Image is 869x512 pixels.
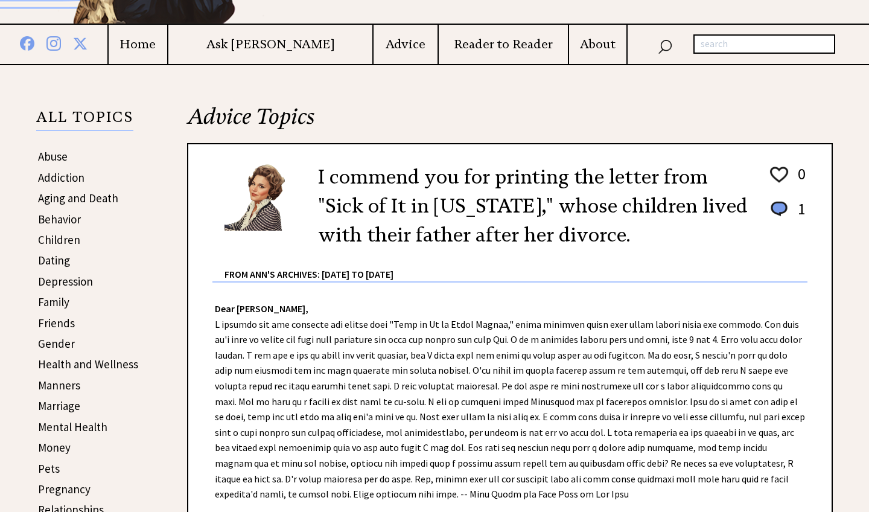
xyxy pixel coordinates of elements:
[224,249,807,281] div: From Ann's Archives: [DATE] to [DATE]
[38,232,80,247] a: Children
[38,149,68,164] a: Abuse
[38,212,81,226] a: Behavior
[20,34,34,51] img: facebook%20blue.png
[792,164,806,197] td: 0
[38,274,93,289] a: Depression
[38,357,138,371] a: Health and Wellness
[318,162,750,249] h2: I commend you for printing the letter from "Sick of It in [US_STATE]," whose children lived with ...
[38,482,91,496] a: Pregnancy
[38,378,80,392] a: Manners
[792,199,806,231] td: 1
[374,37,438,52] a: Advice
[693,34,835,54] input: search
[439,37,568,52] a: Reader to Reader
[38,191,118,205] a: Aging and Death
[73,34,88,51] img: x%20blue.png
[38,398,80,413] a: Marriage
[38,461,60,476] a: Pets
[38,336,75,351] a: Gender
[658,37,672,54] img: search_nav.png
[224,162,300,231] img: Ann6%20v2%20small.png
[46,34,61,51] img: instagram%20blue.png
[38,440,71,455] a: Money
[215,302,308,315] strong: Dear [PERSON_NAME],
[187,102,833,143] h2: Advice Topics
[36,110,133,131] p: ALL TOPICS
[38,295,69,309] a: Family
[38,253,70,267] a: Dating
[109,37,167,52] a: Home
[38,170,84,185] a: Addiction
[38,420,107,434] a: Mental Health
[768,164,790,185] img: heart_outline%201.png
[168,37,372,52] a: Ask [PERSON_NAME]
[38,316,75,330] a: Friends
[569,37,626,52] a: About
[768,199,790,219] img: message_round%201.png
